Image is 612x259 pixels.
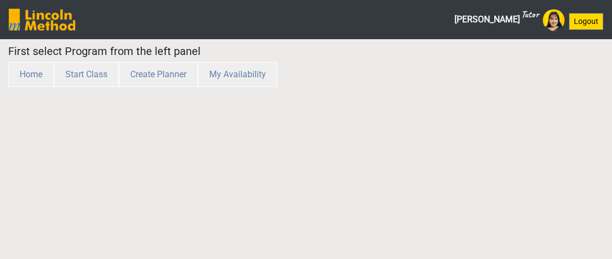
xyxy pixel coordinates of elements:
button: My Availability [198,62,277,87]
button: Create Planner [119,62,198,87]
h5: First select Program from the left panel [8,45,451,58]
sup: Tutor [521,8,538,20]
img: SGY6awQAAAABJRU5ErkJggg== [9,9,75,30]
img: Avatar [543,9,565,31]
span: [PERSON_NAME] [455,9,538,30]
button: Logout [569,13,603,30]
a: Start Class [54,69,119,79]
a: Home [8,69,54,79]
button: Start Class [54,62,119,87]
a: My Availability [198,69,277,79]
button: Home [8,62,54,87]
a: Create Planner [119,69,198,79]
